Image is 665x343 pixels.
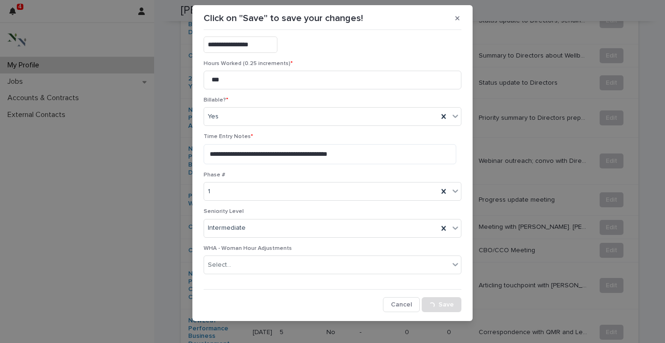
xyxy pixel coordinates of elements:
div: Select... [208,260,231,270]
span: Phase # [204,172,225,178]
span: WHA - Woman Hour Adjustments [204,246,292,251]
span: Hours Worked (0.25 increments) [204,61,293,66]
span: Yes [208,112,219,122]
span: Billable? [204,97,228,103]
span: Intermediate [208,223,246,233]
button: Cancel [383,297,420,312]
span: Save [439,301,454,308]
span: Cancel [391,301,412,308]
button: Save [422,297,461,312]
p: Click on "Save" to save your changes! [204,13,363,24]
span: 1 [208,187,210,197]
span: Time Entry Notes [204,134,253,139]
span: Seniority Level [204,209,244,214]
